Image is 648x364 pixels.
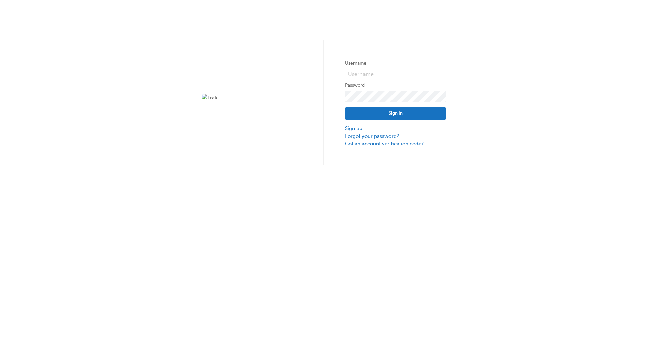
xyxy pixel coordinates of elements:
[345,107,446,120] button: Sign In
[202,94,303,102] img: Trak
[345,81,446,89] label: Password
[345,59,446,67] label: Username
[345,69,446,80] input: Username
[345,125,446,132] a: Sign up
[345,132,446,140] a: Forgot your password?
[345,140,446,148] a: Got an account verification code?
